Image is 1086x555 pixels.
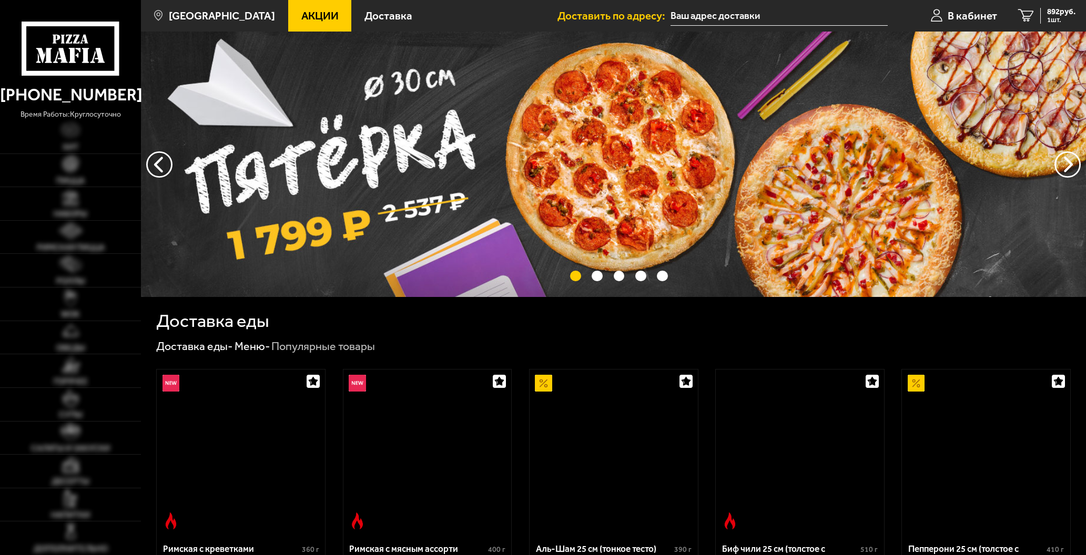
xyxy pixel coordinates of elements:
span: Обеды [56,344,85,352]
span: 510 г [860,545,878,554]
button: точки переключения [657,271,668,282]
span: Супы [59,410,83,419]
span: Горячее [54,377,88,386]
span: 400 г [488,545,505,554]
span: Наборы [54,210,87,218]
span: WOK [61,310,80,318]
div: Римская с креветками [163,543,299,554]
button: следующий [146,151,172,178]
span: 1 шт. [1047,17,1075,24]
div: Аль-Шам 25 см (тонкое тесто) [536,543,672,554]
span: Доставить по адресу: [557,11,671,22]
span: Доставка [364,11,412,22]
a: Острое блюдоБиф чили 25 см (толстое с сыром) [716,369,884,535]
span: Акции [301,11,339,22]
a: Доставка еды- [156,340,232,353]
span: Римская пицца [37,243,105,252]
h1: Доставка еды [156,312,269,330]
button: точки переключения [614,271,625,282]
a: НовинкаОстрое блюдоРимская с креветками [157,369,325,535]
button: точки переключения [635,271,646,282]
span: Хит [63,143,79,151]
span: Пицца [56,177,85,185]
a: НовинкаОстрое блюдоРимская с мясным ассорти [343,369,512,535]
span: 360 г [302,545,319,554]
span: 892 руб. [1047,8,1075,16]
a: АкционныйПепперони 25 см (толстое с сыром) [902,369,1070,535]
span: Салаты и закуски [31,444,110,453]
span: Дополнительно [34,544,108,553]
img: Новинка [163,375,179,392]
button: предыдущий [1054,151,1081,178]
input: Ваш адрес доставки [671,6,888,26]
img: Острое блюдо [349,512,366,529]
span: В кабинет [948,11,997,22]
span: 410 г [1047,545,1064,554]
img: Акционный [908,375,925,392]
span: 390 г [674,545,692,554]
span: Десерты [52,477,89,486]
button: точки переключения [570,271,581,282]
div: Популярные товары [271,339,375,354]
a: АкционныйАль-Шам 25 см (тонкое тесто) [530,369,698,535]
img: Акционный [535,375,552,392]
span: Напитки [51,511,90,519]
img: Острое блюдо [722,512,738,529]
span: Роллы [56,277,85,285]
a: Меню- [235,340,270,353]
img: Новинка [349,375,366,392]
span: [GEOGRAPHIC_DATA] [169,11,275,22]
div: Римская с мясным ассорти [349,543,485,554]
img: Острое блюдо [163,512,179,529]
button: точки переключения [592,271,603,282]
